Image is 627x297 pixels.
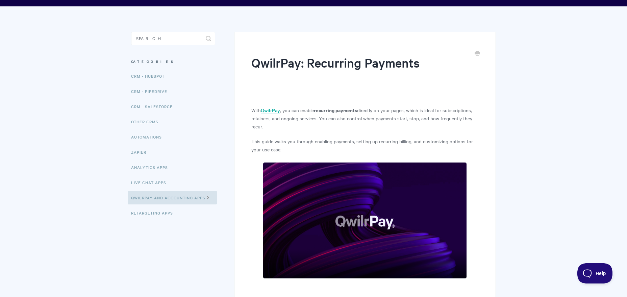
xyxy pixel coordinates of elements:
a: Print this Article [475,50,480,57]
a: CRM - Salesforce [131,100,178,113]
img: file-hBILISBX3B.png [263,162,467,279]
h1: QwilrPay: Recurring Payments [251,54,469,83]
a: Automations [131,130,167,144]
a: Retargeting Apps [131,206,178,220]
a: Zapier [131,145,151,159]
a: CRM - HubSpot [131,69,170,83]
p: This guide walks you through enabling payments, setting up recurring billing, and customizing opt... [251,137,479,153]
h3: Categories [131,55,215,68]
a: QwilrPay [261,107,280,114]
a: Analytics Apps [131,160,173,174]
input: Search [131,32,215,45]
strong: recurring payments [314,106,357,114]
a: Other CRMs [131,115,164,128]
p: With , you can enable directly on your pages, which is ideal for subscriptions, retainers, and on... [251,106,479,130]
iframe: Toggle Customer Support [577,263,613,283]
a: CRM - Pipedrive [131,84,172,98]
a: QwilrPay and Accounting Apps [128,191,217,204]
a: Live Chat Apps [131,176,171,189]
